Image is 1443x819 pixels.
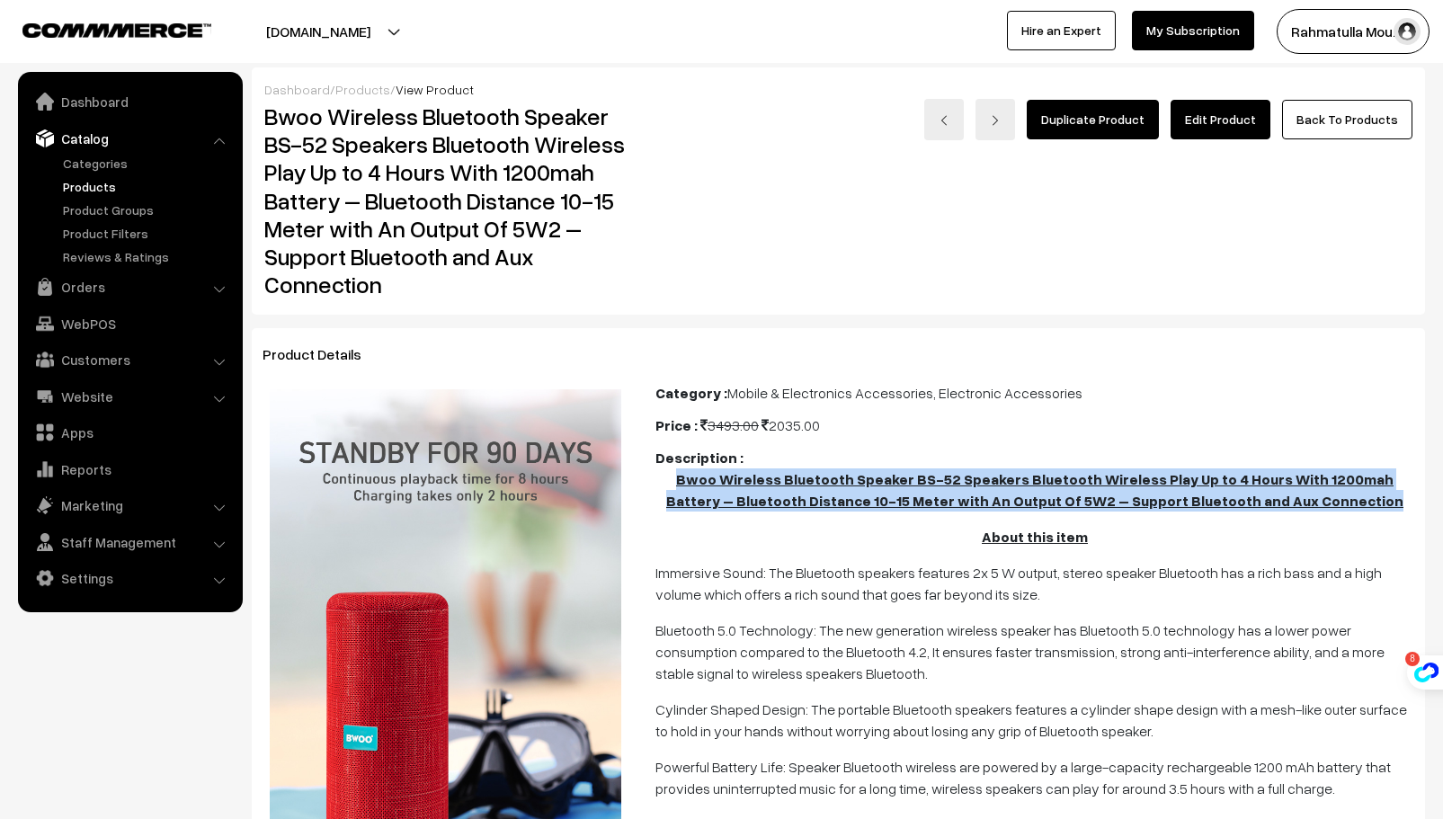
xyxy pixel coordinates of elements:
[264,80,1412,99] div: / /
[1282,100,1412,139] a: Back To Products
[655,416,698,434] b: Price :
[22,416,236,449] a: Apps
[264,82,330,97] a: Dashboard
[655,384,727,402] b: Category :
[58,247,236,266] a: Reviews & Ratings
[982,528,1088,546] u: About this item
[335,82,390,97] a: Products
[264,102,629,298] h2: Bwoo Wireless Bluetooth Speaker BS-52 Speakers Bluetooth Wireless Play Up to 4 Hours With 1200mah...
[655,562,1414,605] p: Immersive Sound: The Bluetooth speakers features 2x 5 W output, stereo speaker Bluetooth has a ri...
[939,115,949,126] img: left-arrow.png
[1027,100,1159,139] a: Duplicate Product
[22,343,236,376] a: Customers
[22,85,236,118] a: Dashboard
[22,526,236,558] a: Staff Management
[58,200,236,219] a: Product Groups
[22,453,236,485] a: Reports
[655,414,1414,436] div: 2035.00
[1394,18,1421,45] img: user
[655,699,1414,742] p: Cylinder Shaped Design: The portable Bluetooth speakers features a cylinder shape design with a m...
[22,489,236,521] a: Marketing
[263,345,383,363] span: Product Details
[22,23,211,37] img: COMMMERCE
[990,115,1001,126] img: right-arrow.png
[1277,9,1430,54] button: Rahmatulla Mou…
[700,416,759,434] span: 3493.00
[203,9,433,54] button: [DOMAIN_NAME]
[22,307,236,340] a: WebPOS
[655,382,1414,404] div: Mobile & Electronics Accessories, Electronic Accessories
[22,380,236,413] a: Website
[22,271,236,303] a: Orders
[655,619,1414,684] p: Bluetooth 5.0 Technology: The new generation wireless speaker has Bluetooth 5.0 technology has a ...
[58,177,236,196] a: Products
[58,154,236,173] a: Categories
[22,122,236,155] a: Catalog
[396,82,474,97] span: View Product
[655,756,1414,799] p: Powerful Battery Life: Speaker Bluetooth wireless are powered by a large-capacity rechargeable 12...
[1171,100,1270,139] a: Edit Product
[22,18,180,40] a: COMMMERCE
[22,562,236,594] a: Settings
[666,470,1403,510] u: Bwoo Wireless Bluetooth Speaker BS-52 Speakers Bluetooth Wireless Play Up to 4 Hours With 1200mah...
[1132,11,1254,50] a: My Subscription
[58,224,236,243] a: Product Filters
[1007,11,1116,50] a: Hire an Expert
[655,449,744,467] b: Description :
